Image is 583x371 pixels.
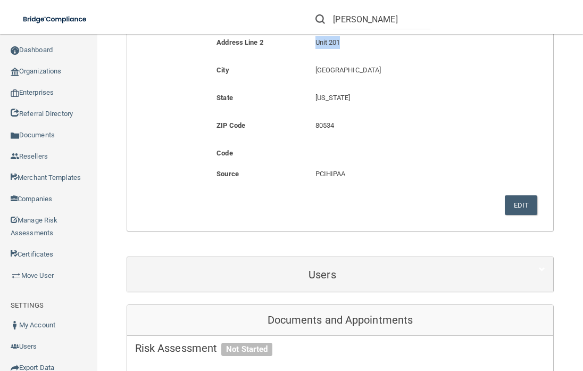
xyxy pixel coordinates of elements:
img: icon-users.e205127d.png [11,342,19,351]
div: Documents and Appointments [127,305,553,336]
img: ic_dashboard_dark.d01f4a41.png [11,46,19,55]
label: SETTINGS [11,299,44,312]
span: Not Started [221,343,272,357]
p: [US_STATE] [315,92,497,104]
p: Unit 201 [315,36,497,49]
b: Source [216,170,239,178]
b: City [216,66,229,74]
b: State [216,94,233,102]
img: ic_user_dark.df1a06c3.png [11,321,19,329]
p: [GEOGRAPHIC_DATA] [315,64,497,77]
img: organization-icon.f8decf85.png [11,68,19,76]
b: Code [216,149,232,157]
img: enterprise.0d942306.png [11,89,19,97]
h5: Users [135,269,510,281]
img: ic-search.3b580494.png [315,14,325,24]
b: ZIP Code [216,121,245,129]
a: Users [135,262,545,286]
input: Search [333,10,430,29]
img: icon-documents.8dae5593.png [11,131,19,140]
img: ic_reseller.de258add.png [11,152,19,161]
p: PCIHIPAA [315,168,497,180]
p: 80534 [315,119,497,132]
button: Edit [505,195,537,215]
b: Address Line 2 [216,38,263,46]
img: bridge_compliance_login_screen.278c3ca4.svg [16,9,95,30]
h5: Risk Assessment [135,342,545,354]
img: briefcase.64adab9b.png [11,270,21,281]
